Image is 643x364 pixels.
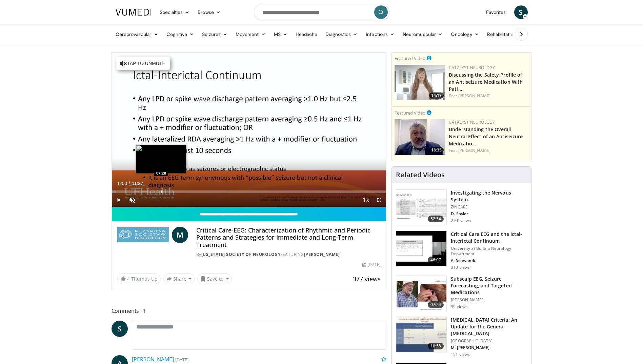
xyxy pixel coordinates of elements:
a: Seizures [198,27,232,41]
img: Florida Society of Neurology [117,227,169,243]
h3: Investigating the Nervous System [451,189,527,203]
button: Play [112,193,125,207]
img: a5d5675c-9244-43ba-941e-9945d360acc0.150x105_q85_crop-smart_upscale.jpg [396,231,446,266]
a: [PERSON_NAME] [132,356,174,363]
a: Headache [292,27,322,41]
p: ZINCARE [451,204,527,210]
input: Search topics, interventions [254,4,389,20]
a: Cerebrovascular [112,27,162,41]
span: Comments 1 [112,306,387,315]
a: S [514,5,528,19]
a: Infections [362,27,399,41]
img: 4acae122-ae14-4919-bc47-0ae66b170ef0.150x105_q85_crop-smart_upscale.jpg [396,190,446,225]
a: [US_STATE] Society of Neurology [201,251,281,257]
a: [PERSON_NAME] [458,147,490,153]
small: Featured Video [395,110,425,116]
a: 10:58 [MEDICAL_DATA] Criteria: An Update for the General [MEDICAL_DATA] [GEOGRAPHIC_DATA] M. [PER... [396,317,527,357]
span: 41:27 [131,181,143,186]
a: Oncology [447,27,483,41]
a: [PERSON_NAME] [304,251,340,257]
span: 07:24 [428,301,444,308]
a: M [172,227,188,243]
a: Understanding the Overall Neutral Effect of an Antiseizure Medicatio… [449,126,523,147]
h3: [MEDICAL_DATA] Criteria: An Update for the General [MEDICAL_DATA] [451,317,527,337]
a: Browse [194,5,225,19]
div: Progress Bar [112,190,386,193]
p: 99 views [451,304,467,309]
img: image.jpeg [136,145,186,173]
a: Specialties [156,5,194,19]
p: 310 views [451,265,470,270]
div: [DATE] [362,262,381,268]
video-js: Video Player [112,53,386,207]
p: University at Buffalo Neurology Department [451,246,527,257]
p: [GEOGRAPHIC_DATA] [451,338,527,344]
span: 18:35 [429,147,444,153]
p: D. Saylor [451,211,527,217]
a: Catalyst Neurology [449,65,495,70]
h3: Critical Care EEG and the Ictal-Interictal Continuum [451,231,527,244]
p: M. [PERSON_NAME] [451,345,527,350]
a: Rehabilitation [483,27,520,41]
button: Fullscreen [373,193,386,207]
img: 489580b5-57cf-4814-85ca-84598a5bae8f.150x105_q85_crop-smart_upscale.jpg [396,317,446,352]
a: 46:07 Critical Care EEG and the Ictal-Interictal Continuum University at Buffalo Neurology Depart... [396,231,527,270]
button: Unmute [125,193,139,207]
span: 377 views [353,275,381,283]
a: Catalyst Neurology [449,119,495,125]
a: Movement [232,27,270,41]
span: 0:00 [118,181,127,186]
a: Diagnostics [321,27,362,41]
img: c23d0a25-a0b6-49e6-ba12-869cdc8b250a.png.150x105_q85_crop-smart_upscale.jpg [395,65,445,100]
button: Playback Rate [359,193,373,207]
a: Cognitive [162,27,198,41]
button: Save to [197,274,232,284]
span: 14:17 [429,93,444,99]
span: 10:58 [428,343,444,349]
img: VuMedi Logo [116,9,152,16]
small: [DATE] [175,357,188,363]
div: Feat. [449,147,528,154]
h4: Related Videos [396,171,445,179]
a: 18:35 [395,119,445,155]
h4: Critical Care-EEG: Characterization of Rhythmic and Periodic Patterns and Strategies for Immediat... [196,227,381,249]
a: Discussing the Safety Profile of an Antiseizure Medication With Pati… [449,72,523,92]
small: Featured Video [395,55,425,61]
a: Neuromuscular [399,27,447,41]
p: [PERSON_NAME] [451,297,527,303]
a: 52:54 Investigating the Nervous System ZINCARE D. Saylor 2.2K views [396,189,527,225]
span: 4 [127,276,130,282]
a: 4 Thumbs Up [117,274,161,284]
button: Share [163,274,195,284]
a: [PERSON_NAME] [458,93,490,99]
p: 2.2K views [451,218,471,223]
div: By FEATURING [196,251,381,258]
a: 14:17 [395,65,445,100]
a: 07:24 Subscalp EEG, Seizure Forecasting, and Targeted Medications [PERSON_NAME] 99 views [396,276,527,311]
img: 32fe55dc-2e34-4f93-8471-99d77f8e2914.150x105_q85_crop-smart_upscale.jpg [396,276,446,311]
p: A. Schwandt [451,258,527,263]
span: 52:54 [428,216,444,222]
a: S [112,321,128,337]
div: Feat. [449,93,528,99]
p: 151 views [451,352,470,357]
a: MS [270,27,292,41]
h3: Subscalp EEG, Seizure Forecasting, and Targeted Medications [451,276,527,296]
a: Favorites [482,5,510,19]
span: / [129,181,130,186]
img: 01bfc13d-03a0-4cb7-bbaa-2eb0a1ecb046.png.150x105_q85_crop-smart_upscale.jpg [395,119,445,155]
span: 46:07 [428,257,444,263]
button: Tap to unmute [116,57,170,70]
